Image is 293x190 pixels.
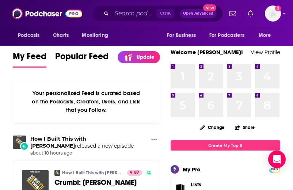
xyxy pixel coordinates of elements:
img: User Profile [265,5,281,22]
a: PRO [270,166,279,171]
button: open menu [13,28,49,42]
span: More [259,30,271,41]
a: Create My Top 8 [171,140,280,150]
span: Popular Feed [55,51,109,66]
button: Show profile menu [265,5,281,22]
input: Search podcasts, credits, & more... [112,8,157,19]
div: Search podcasts, credits, & more... [92,5,223,22]
div: Your personalized Feed is curated based on the Podcasts, Creators, Users, and Lists that you Follow. [13,81,160,122]
div: Open Intercom Messenger [268,151,286,168]
a: 87 [127,170,142,176]
a: Lists [191,181,246,188]
span: 87 [134,169,139,176]
button: open menu [77,28,117,42]
a: How I Built This with [PERSON_NAME] [62,170,122,176]
a: Popular Feed [55,51,109,68]
a: Welcome [PERSON_NAME]! [171,49,243,56]
a: Charts [48,28,73,42]
span: Crumbl: [PERSON_NAME] [54,178,137,187]
button: Change [196,123,229,132]
span: Charts [53,30,69,41]
img: How I Built This with Guy Raz [54,170,60,176]
button: Show More Button [148,136,160,145]
span: For Business [167,30,196,41]
span: about 10 hours ago [30,150,148,156]
span: Monitoring [82,30,108,41]
p: Update [137,54,154,60]
img: Podchaser - Follow, Share and Rate Podcasts [12,7,82,20]
img: How I Built This with Guy Raz [13,136,26,149]
button: open menu [205,28,255,42]
span: Lists [191,181,201,188]
a: Update [118,51,160,63]
div: My Pro [183,166,201,173]
button: open menu [254,28,280,42]
span: My Feed [13,51,46,66]
div: New Episode [20,142,28,150]
span: For Podcasters [209,30,244,41]
button: open menu [162,28,205,42]
a: How I Built This with Guy Raz [30,136,86,149]
h3: released a new episode [30,136,148,149]
span: PRO [270,167,279,172]
span: Open Advanced [183,12,213,15]
button: Open AdvancedNew [180,9,217,18]
span: Logged in as BerkMarc [265,5,281,22]
span: Ctrl K [157,9,174,18]
span: Podcasts [18,30,39,41]
a: Show notifications dropdown [245,7,256,20]
a: Crumbl: [PERSON_NAME] [54,178,151,187]
svg: Add a profile image [275,5,281,11]
span: New [203,4,216,11]
button: Share [235,120,255,134]
a: Show notifications dropdown [227,7,239,20]
a: View Profile [251,49,280,56]
a: My Feed [13,51,46,68]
